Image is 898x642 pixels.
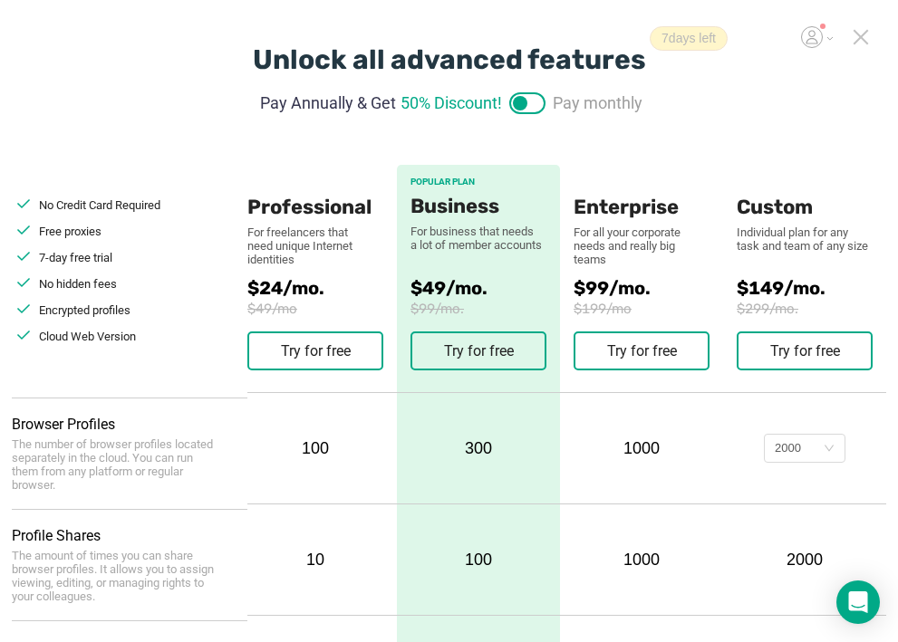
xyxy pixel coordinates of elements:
div: 1000 [574,439,710,458]
span: Pay Annually & Get [260,91,396,115]
div: Enterprise [574,165,710,219]
div: Browser Profiles [12,416,247,433]
span: 7 days left [650,26,728,51]
span: $99/mo. [410,301,546,317]
span: $99/mo. [574,277,737,299]
div: a lot of member accounts [410,238,546,252]
div: For all your corporate needs and really big teams [574,225,710,266]
span: $299/mo. [737,301,886,317]
div: The number of browser profiles located separately in the cloud. You can run them from any platfor... [12,437,220,492]
div: 100 [397,504,560,615]
button: Try for free [410,331,546,370]
div: Unlock all advanced features [253,43,646,76]
div: 300 [397,393,560,503]
div: Profile Shares [12,527,247,544]
span: $49/mo [247,301,397,317]
div: For business that needs [410,225,546,238]
span: Cloud Web Version [39,330,136,343]
span: Encrypted profiles [39,303,130,317]
div: 100 [247,439,383,458]
div: Professional [247,165,383,219]
div: The amount of times you can share browser profiles. It allows you to assign viewing, editing, or ... [12,549,220,603]
div: Open Intercom Messenger [836,580,880,624]
button: Try for free [574,331,710,370]
span: Pay monthly [553,91,642,115]
span: $24/mo. [247,277,397,299]
span: Free proxies [39,225,101,238]
button: Try for free [247,331,383,370]
span: $49/mo. [410,277,546,299]
div: Custom [737,165,873,219]
div: Business [410,195,546,218]
i: icon: down [824,443,835,455]
div: 2000 [737,551,873,570]
span: $149/mo. [737,277,886,299]
span: No hidden fees [39,277,117,291]
div: 10 [247,551,383,570]
button: Try for free [737,331,873,370]
div: For freelancers that need unique Internet identities [247,225,365,266]
span: $199/mo [574,301,737,317]
sup: 1 [820,24,826,29]
div: 2000 [775,435,801,462]
span: 50% Discount! [401,91,502,115]
div: Individual plan for any task and team of any size [737,225,873,253]
span: No Credit Card Required [39,198,160,212]
div: 1000 [574,551,710,570]
div: POPULAR PLAN [410,177,546,187]
span: 7-day free trial [39,251,112,264]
